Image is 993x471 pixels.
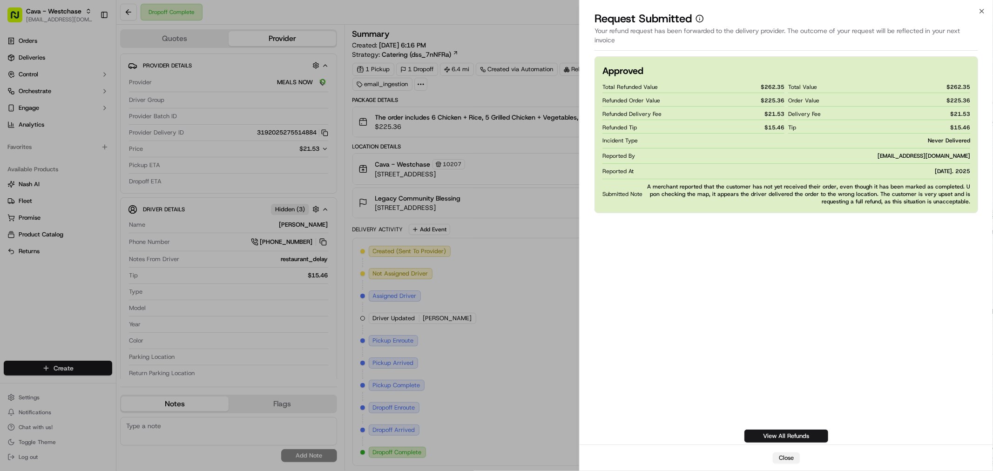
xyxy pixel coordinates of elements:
input: Got a question? Start typing here... [24,60,168,70]
div: Start new chat [32,89,153,98]
img: Nash [9,9,28,28]
span: Incident Type [602,137,638,144]
span: Total Value [788,83,817,91]
p: Welcome 👋 [9,37,169,52]
span: Submitted Note [602,190,642,198]
a: Powered byPylon [66,157,113,165]
a: 💻API Documentation [75,131,153,148]
h2: Approved [602,64,643,77]
a: View All Refunds [744,430,828,443]
span: $ 21.53 [764,110,784,118]
span: Order Value [788,97,819,104]
span: Refunded Delivery Fee [602,110,662,118]
span: Never Delivered [928,137,970,144]
span: $ 225.36 [946,97,970,104]
a: 📗Knowledge Base [6,131,75,148]
span: Reported By [602,152,635,160]
span: Delivery Fee [788,110,821,118]
span: API Documentation [88,135,149,144]
span: [EMAIL_ADDRESS][DOMAIN_NAME] [878,152,970,160]
div: 💻 [79,136,86,143]
button: Close [773,452,800,464]
span: $ 262.35 [946,83,970,91]
span: Refunded Tip [602,124,637,131]
span: Refunded Order Value [602,97,660,104]
div: 📗 [9,136,17,143]
img: 1736555255976-a54dd68f-1ca7-489b-9aae-adbdc363a1c4 [9,89,26,106]
div: Your refund request has been forwarded to the delivery provider. The outcome of your request will... [594,26,978,51]
span: Total Refunded Value [602,83,658,91]
span: $ 21.53 [950,110,970,118]
p: Request Submitted [594,11,692,26]
span: Tip [788,124,796,131]
span: Reported At [602,168,634,175]
span: [DATE]. 2025 [935,168,970,175]
button: Start new chat [158,92,169,103]
span: A merchant reported that the customer has not yet received their order, even though it has been m... [646,183,970,205]
span: $ 262.35 [761,83,784,91]
span: $ 225.36 [761,97,784,104]
span: $ 15.46 [950,124,970,131]
span: $ 15.46 [764,124,784,131]
span: Knowledge Base [19,135,71,144]
div: We're available if you need us! [32,98,118,106]
span: Pylon [93,158,113,165]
